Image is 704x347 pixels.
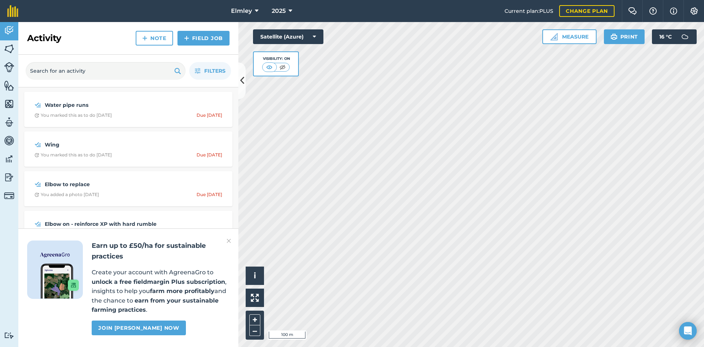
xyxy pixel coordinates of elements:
img: Clock with arrow pointing clockwise [34,153,39,158]
div: Due [DATE] [197,152,222,158]
img: svg+xml;base64,PHN2ZyB4bWxucz0iaHR0cDovL3d3dy53My5vcmcvMjAwMC9zdmciIHdpZHRoPSIxNCIgaGVpZ2h0PSIyNC... [184,34,189,43]
img: svg+xml;base64,PD94bWwgdmVyc2lvbj0iMS4wIiBlbmNvZGluZz0idXRmLTgiPz4KPCEtLSBHZW5lcmF0b3I6IEFkb2JlIE... [34,101,41,109]
img: svg+xml;base64,PHN2ZyB4bWxucz0iaHR0cDovL3d3dy53My5vcmcvMjAwMC9zdmciIHdpZHRoPSI1NiIgaGVpZ2h0PSI2MC... [4,98,14,109]
div: You added a photo [DATE] [34,192,99,198]
button: i [246,267,264,285]
strong: Wing [45,141,161,149]
a: Elbow on - reinforce XP with hard rumbleClock with arrow pointing clockwiseYou added a photo abou... [29,215,228,242]
img: svg+xml;base64,PD94bWwgdmVyc2lvbj0iMS4wIiBlbmNvZGluZz0idXRmLTgiPz4KPCEtLSBHZW5lcmF0b3I6IEFkb2JlIE... [4,153,14,165]
button: + [249,314,260,325]
img: svg+xml;base64,PD94bWwgdmVyc2lvbj0iMS4wIiBlbmNvZGluZz0idXRmLTgiPz4KPCEtLSBHZW5lcmF0b3I6IEFkb2JlIE... [34,180,41,189]
img: Ruler icon [550,33,558,40]
img: svg+xml;base64,PHN2ZyB4bWxucz0iaHR0cDovL3d3dy53My5vcmcvMjAwMC9zdmciIHdpZHRoPSI1NiIgaGVpZ2h0PSI2MC... [4,80,14,91]
img: svg+xml;base64,PHN2ZyB4bWxucz0iaHR0cDovL3d3dy53My5vcmcvMjAwMC9zdmciIHdpZHRoPSIxOSIgaGVpZ2h0PSIyNC... [174,66,181,75]
img: svg+xml;base64,PHN2ZyB4bWxucz0iaHR0cDovL3d3dy53My5vcmcvMjAwMC9zdmciIHdpZHRoPSIxOSIgaGVpZ2h0PSIyNC... [610,32,617,41]
div: Visibility: On [262,56,290,62]
img: A cog icon [690,7,698,15]
p: Create your account with AgreenaGro to , insights to help you and the chance to . [92,268,230,315]
img: svg+xml;base64,PD94bWwgdmVyc2lvbj0iMS4wIiBlbmNvZGluZz0idXRmLTgiPz4KPCEtLSBHZW5lcmF0b3I6IEFkb2JlIE... [4,117,14,128]
img: svg+xml;base64,PD94bWwgdmVyc2lvbj0iMS4wIiBlbmNvZGluZz0idXRmLTgiPz4KPCEtLSBHZW5lcmF0b3I6IEFkb2JlIE... [4,25,14,36]
div: Due [DATE] [197,112,222,118]
button: Satellite (Azure) [253,29,323,44]
img: svg+xml;base64,PD94bWwgdmVyc2lvbj0iMS4wIiBlbmNvZGluZz0idXRmLTgiPz4KPCEtLSBHZW5lcmF0b3I6IEFkb2JlIE... [4,135,14,146]
a: Note [136,31,173,46]
button: 16 °C [652,29,697,44]
div: Due [DATE] [197,192,222,198]
input: Search for an activity [26,62,186,80]
img: svg+xml;base64,PHN2ZyB4bWxucz0iaHR0cDovL3d3dy53My5vcmcvMjAwMC9zdmciIHdpZHRoPSIyMiIgaGVpZ2h0PSIzMC... [227,236,231,245]
img: svg+xml;base64,PHN2ZyB4bWxucz0iaHR0cDovL3d3dy53My5vcmcvMjAwMC9zdmciIHdpZHRoPSI1MCIgaGVpZ2h0PSI0MC... [265,64,274,71]
h2: Activity [27,32,61,44]
img: Four arrows, one pointing top left, one top right, one bottom right and the last bottom left [251,294,259,302]
span: 2025 [272,7,286,15]
img: svg+xml;base64,PHN2ZyB4bWxucz0iaHR0cDovL3d3dy53My5vcmcvMjAwMC9zdmciIHdpZHRoPSIxNCIgaGVpZ2h0PSIyNC... [142,34,147,43]
span: i [254,271,256,280]
img: svg+xml;base64,PHN2ZyB4bWxucz0iaHR0cDovL3d3dy53My5vcmcvMjAwMC9zdmciIHdpZHRoPSIxNyIgaGVpZ2h0PSIxNy... [670,7,677,15]
button: Print [604,29,645,44]
strong: Elbow on - reinforce XP with hard rumble [45,220,161,228]
img: svg+xml;base64,PD94bWwgdmVyc2lvbj0iMS4wIiBlbmNvZGluZz0idXRmLTgiPz4KPCEtLSBHZW5lcmF0b3I6IEFkb2JlIE... [4,172,14,183]
img: svg+xml;base64,PHN2ZyB4bWxucz0iaHR0cDovL3d3dy53My5vcmcvMjAwMC9zdmciIHdpZHRoPSI1MCIgaGVpZ2h0PSI0MC... [278,64,287,71]
a: Elbow to replaceClock with arrow pointing clockwiseYou added a photo [DATE]Due [DATE] [29,176,228,202]
span: 16 ° C [659,29,672,44]
a: Water pipe runsClock with arrow pointing clockwiseYou marked this as to do [DATE]Due [DATE] [29,96,228,123]
span: Elmley [231,7,252,15]
img: svg+xml;base64,PD94bWwgdmVyc2lvbj0iMS4wIiBlbmNvZGluZz0idXRmLTgiPz4KPCEtLSBHZW5lcmF0b3I6IEFkb2JlIE... [4,62,14,72]
strong: farm more profitably [150,288,214,294]
strong: unlock a free fieldmargin Plus subscription [92,278,225,285]
strong: earn from your sustainable farming practices [92,297,219,314]
strong: Elbow to replace [45,180,161,188]
img: Two speech bubbles overlapping with the left bubble in the forefront [628,7,637,15]
span: Filters [204,67,225,75]
img: fieldmargin Logo [7,5,18,17]
button: – [249,325,260,336]
a: Change plan [559,5,615,17]
img: svg+xml;base64,PD94bWwgdmVyc2lvbj0iMS4wIiBlbmNvZGluZz0idXRmLTgiPz4KPCEtLSBHZW5lcmF0b3I6IEFkb2JlIE... [4,191,14,201]
img: A question mark icon [649,7,657,15]
button: Filters [189,62,231,80]
h2: Earn up to £50/ha for sustainable practices [92,241,230,262]
a: WingClock with arrow pointing clockwiseYou marked this as to do [DATE]Due [DATE] [29,136,228,162]
img: Clock with arrow pointing clockwise [34,192,39,197]
img: svg+xml;base64,PHN2ZyB4bWxucz0iaHR0cDovL3d3dy53My5vcmcvMjAwMC9zdmciIHdpZHRoPSI1NiIgaGVpZ2h0PSI2MC... [4,43,14,54]
img: svg+xml;base64,PD94bWwgdmVyc2lvbj0iMS4wIiBlbmNvZGluZz0idXRmLTgiPz4KPCEtLSBHZW5lcmF0b3I6IEFkb2JlIE... [4,332,14,339]
button: Measure [542,29,597,44]
div: You marked this as to do [DATE] [34,152,112,158]
strong: Water pipe runs [45,101,161,109]
img: svg+xml;base64,PD94bWwgdmVyc2lvbj0iMS4wIiBlbmNvZGluZz0idXRmLTgiPz4KPCEtLSBHZW5lcmF0b3I6IEFkb2JlIE... [34,220,41,228]
div: Open Intercom Messenger [679,322,697,340]
span: Current plan : PLUS [505,7,553,15]
a: Field Job [177,31,230,46]
div: You marked this as to do [DATE] [34,112,112,118]
img: Clock with arrow pointing clockwise [34,113,39,118]
img: svg+xml;base64,PD94bWwgdmVyc2lvbj0iMS4wIiBlbmNvZGluZz0idXRmLTgiPz4KPCEtLSBHZW5lcmF0b3I6IEFkb2JlIE... [678,29,692,44]
img: svg+xml;base64,PD94bWwgdmVyc2lvbj0iMS4wIiBlbmNvZGluZz0idXRmLTgiPz4KPCEtLSBHZW5lcmF0b3I6IEFkb2JlIE... [34,140,41,149]
img: Screenshot of the Gro app [41,264,79,299]
a: Join [PERSON_NAME] now [92,321,186,335]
